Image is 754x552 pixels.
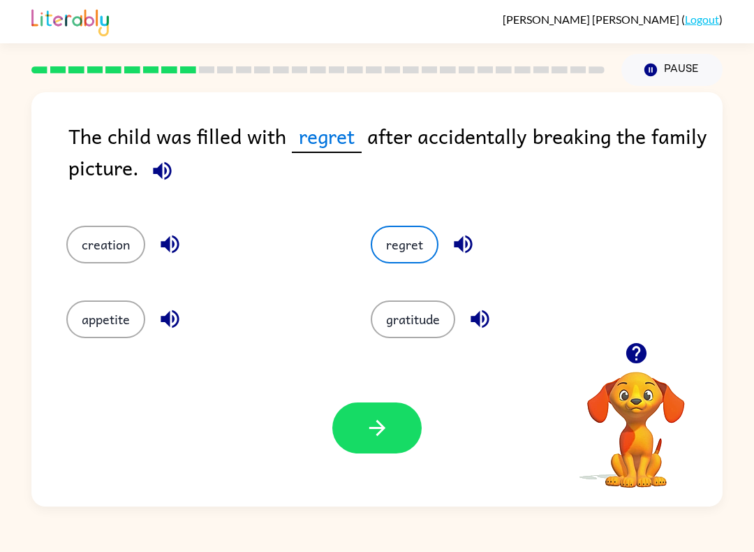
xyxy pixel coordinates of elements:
[68,120,723,198] div: The child was filled with after accidentally breaking the family picture.
[371,300,455,338] button: gratitude
[31,6,109,36] img: Literably
[503,13,723,26] div: ( )
[292,120,362,153] span: regret
[566,350,706,490] video: Your browser must support playing .mp4 files to use Literably. Please try using another browser.
[685,13,719,26] a: Logout
[66,300,145,338] button: appetite
[66,226,145,263] button: creation
[503,13,681,26] span: [PERSON_NAME] [PERSON_NAME]
[371,226,438,263] button: regret
[621,54,723,86] button: Pause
